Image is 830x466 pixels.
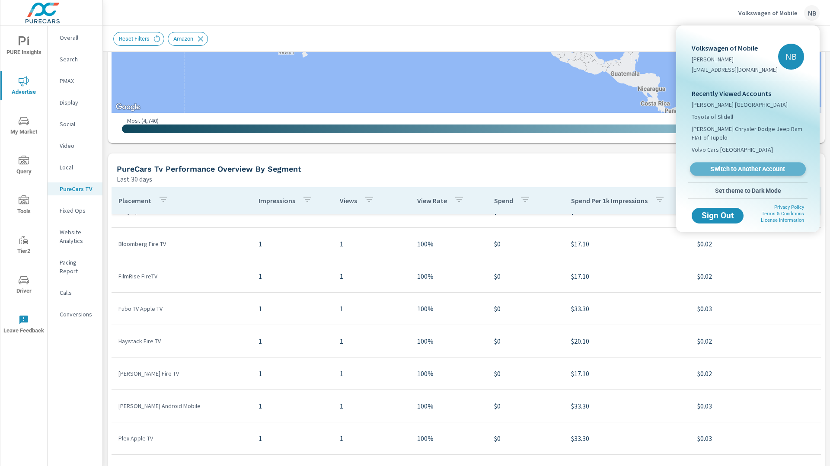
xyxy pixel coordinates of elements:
[692,208,744,223] button: Sign Out
[692,88,804,99] p: Recently Viewed Accounts
[688,183,808,198] button: Set theme to Dark Mode
[778,44,804,70] div: NB
[692,100,788,109] span: [PERSON_NAME] [GEOGRAPHIC_DATA]
[761,217,804,223] a: License Information
[695,165,801,173] span: Switch to Another Account
[692,145,773,154] span: Volvo Cars [GEOGRAPHIC_DATA]
[774,204,804,210] a: Privacy Policy
[692,112,733,121] span: Toyota of Slidell
[692,124,804,142] span: [PERSON_NAME] Chrysler Dodge Jeep Ram FIAT of Tupelo
[690,163,806,176] a: Switch to Another Account
[692,43,778,53] p: Volkswagen of Mobile
[699,212,737,220] span: Sign Out
[762,211,804,217] a: Terms & Conditions
[692,187,804,195] span: Set theme to Dark Mode
[692,55,778,64] p: [PERSON_NAME]
[692,65,778,74] p: [EMAIL_ADDRESS][DOMAIN_NAME]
